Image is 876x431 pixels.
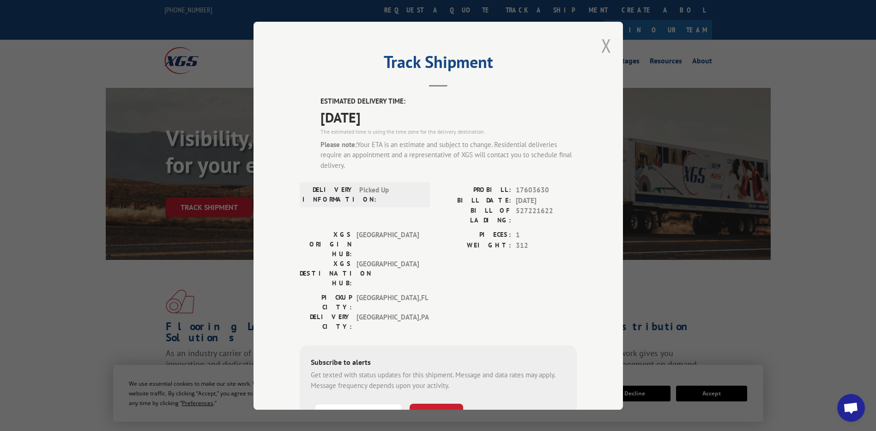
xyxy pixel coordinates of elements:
[516,185,577,196] span: 17603630
[438,195,511,206] label: BILL DATE:
[438,185,511,196] label: PROBILL:
[356,259,419,288] span: [GEOGRAPHIC_DATA]
[356,293,419,312] span: [GEOGRAPHIC_DATA] , FL
[516,230,577,240] span: 1
[516,206,577,225] span: 527221622
[356,230,419,259] span: [GEOGRAPHIC_DATA]
[438,206,511,225] label: BILL OF LADING:
[438,240,511,251] label: WEIGHT:
[516,195,577,206] span: [DATE]
[300,230,352,259] label: XGS ORIGIN HUB:
[320,96,577,107] label: ESTIMATED DELIVERY TIME:
[311,357,566,370] div: Subscribe to alerts
[300,259,352,288] label: XGS DESTINATION HUB:
[300,293,352,312] label: PICKUP CITY:
[300,312,352,332] label: DELIVERY CITY:
[601,33,611,58] button: Close modal
[320,140,357,148] strong: Please note:
[359,185,422,204] span: Picked Up
[311,370,566,391] div: Get texted with status updates for this shipment. Message and data rates may apply. Message frequ...
[320,139,577,171] div: Your ETA is an estimate and subject to change. Residential deliveries require an appointment and ...
[837,394,865,422] div: Open chat
[302,185,355,204] label: DELIVERY INFORMATION:
[320,106,577,127] span: [DATE]
[320,127,577,135] div: The estimated time is using the time zone for the delivery destination.
[356,312,419,332] span: [GEOGRAPHIC_DATA] , PA
[410,404,463,423] button: SUBSCRIBE
[314,404,402,423] input: Phone Number
[300,55,577,73] h2: Track Shipment
[516,240,577,251] span: 312
[438,230,511,240] label: PIECES:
